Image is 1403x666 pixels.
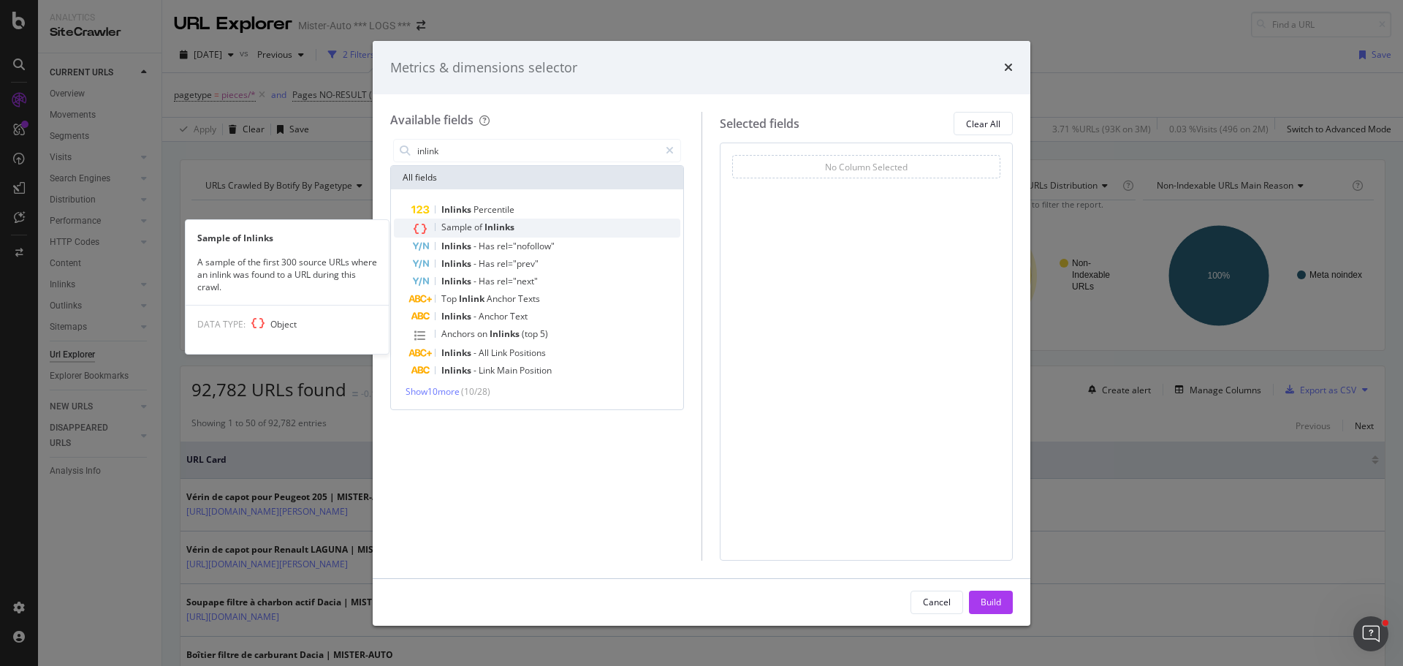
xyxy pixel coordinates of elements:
span: Link [479,364,497,376]
span: of [474,221,484,233]
span: on [477,328,490,340]
div: No Column Selected [825,161,908,173]
div: Available fields [390,112,474,128]
div: Selected fields [720,116,799,132]
span: Inlinks [441,240,474,252]
span: Has [479,240,497,252]
div: A sample of the first 300 source URLs where an inlink was found to a URL during this crawl. [186,256,389,293]
span: Main [497,364,520,376]
span: Anchor [479,310,510,322]
span: Anchor [487,292,518,305]
span: Inlink [459,292,487,305]
span: Inlinks [441,203,474,216]
div: Metrics & dimensions selector [390,58,577,77]
span: rel="next" [497,275,538,287]
div: All fields [391,166,683,189]
span: Inlinks [441,347,474,359]
span: 5) [540,328,548,340]
span: Percentile [474,203,514,216]
span: Anchors [441,328,477,340]
button: Clear All [954,112,1013,135]
button: Build [969,591,1013,614]
div: modal [373,41,1030,626]
span: - [474,240,479,252]
span: Show 10 more [406,385,460,398]
input: Search by field name [416,140,659,162]
span: ( 10 / 28 ) [461,385,490,398]
span: Text [510,310,528,322]
span: - [474,257,479,270]
span: rel="prev" [497,257,539,270]
span: Inlinks [441,364,474,376]
span: - [474,310,479,322]
span: Inlinks [441,257,474,270]
span: Inlinks [441,310,474,322]
div: Sample of Inlinks [186,232,389,244]
span: Inlinks [441,275,474,287]
span: rel="nofollow" [497,240,555,252]
div: Clear All [966,118,1000,130]
span: Link [491,347,509,359]
span: - [474,364,479,376]
div: times [1004,58,1013,77]
span: Positions [509,347,546,359]
span: - [474,347,479,359]
span: Has [479,275,497,287]
span: Has [479,257,497,270]
button: Cancel [910,591,963,614]
span: Sample [441,221,474,233]
span: (top [522,328,540,340]
span: - [474,275,479,287]
div: Cancel [923,596,951,608]
iframe: Intercom live chat [1353,616,1388,651]
span: Inlinks [484,221,514,233]
span: Texts [518,292,540,305]
span: Inlinks [490,328,522,340]
span: Position [520,364,552,376]
span: Top [441,292,459,305]
span: All [479,347,491,359]
div: Build [981,596,1001,608]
